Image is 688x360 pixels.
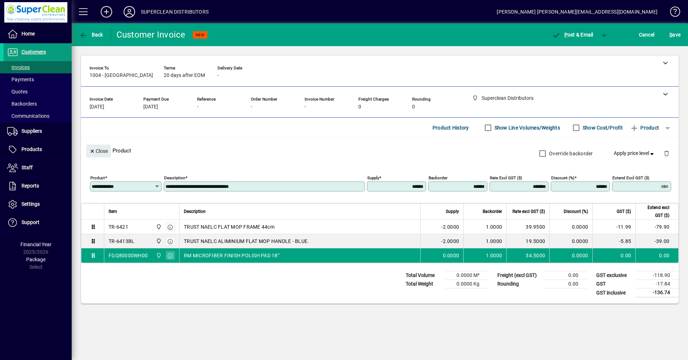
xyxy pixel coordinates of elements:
span: 0.0000 [443,252,459,259]
span: Reports [21,183,39,189]
span: - [305,104,306,110]
td: 0.0000 M³ [445,271,488,280]
app-page-header-button: Close [85,147,113,154]
button: Close [86,145,111,157]
div: Product [81,137,679,164]
span: RM MICROFIBER FINISH POLISH PAD 18" [184,252,279,259]
a: Backorders [4,98,72,110]
mat-label: Product [90,175,105,180]
span: GST ($) [617,208,631,215]
mat-label: Discount (%) [551,175,574,180]
div: FGQ80000WH00 [109,252,148,259]
a: Settings [4,195,72,213]
span: NEW [196,33,205,37]
span: Suppliers [21,128,42,134]
button: Product [626,121,663,134]
span: Home [21,31,35,37]
td: -118.90 [636,271,679,280]
span: 1.0000 [486,252,502,259]
a: Quotes [4,86,72,98]
span: S [669,32,672,38]
td: -39.00 [635,234,678,248]
span: [DATE] [143,104,158,110]
td: 0.00 [635,248,678,263]
span: ave [669,29,680,40]
span: Close [89,145,108,157]
a: Staff [4,159,72,177]
span: Discount (%) [564,208,588,215]
span: Invoices [7,64,30,70]
td: -5.85 [592,234,635,248]
span: P [564,32,568,38]
app-page-header-button: Back [72,28,111,41]
span: Supply [446,208,459,215]
label: Show Cost/Profit [581,124,623,131]
td: -11.99 [592,220,635,234]
span: Package [26,257,46,262]
button: Profile [118,5,141,18]
td: Total Volume [402,271,445,280]
button: Back [77,28,105,41]
td: Rounding [494,280,544,288]
span: Backorder [483,208,502,215]
button: Apply price level [611,147,658,160]
button: Delete [658,145,675,162]
span: Back [79,32,103,38]
a: Suppliers [4,122,72,140]
div: 19.5000 [511,238,545,245]
mat-label: Supply [367,175,379,180]
a: Knowledge Base [665,1,679,25]
span: Product [630,122,659,133]
div: TR-6413BL [109,238,134,245]
mat-label: Rate excl GST ($) [490,175,522,180]
a: Communications [4,110,72,122]
button: Add [95,5,118,18]
span: Item [109,208,117,215]
span: 0 [358,104,361,110]
span: ost & Email [552,32,593,38]
td: GST exclusive [593,271,636,280]
span: 0 [412,104,415,110]
button: Post & Email [548,28,597,41]
span: - [197,104,199,110]
a: Products [4,141,72,159]
span: Quotes [7,89,28,94]
span: Customers [21,49,46,55]
mat-label: Extend excl GST ($) [612,175,649,180]
span: Extend excl GST ($) [640,204,669,219]
span: -2.0000 [441,238,459,245]
a: Support [4,214,72,232]
span: Superclean Distributors [154,252,162,259]
span: Backorders [7,101,37,107]
mat-label: Description [164,175,185,180]
td: 0.0000 [549,234,592,248]
td: GST inclusive [593,288,636,297]
a: Invoices [4,61,72,73]
span: - [218,73,219,78]
span: - [251,104,252,110]
button: Save [668,28,682,41]
td: 0.0000 Kg [445,280,488,288]
mat-label: Backorder [429,175,448,180]
td: -17.84 [636,280,679,288]
span: [DATE] [90,104,104,110]
span: 1004 - [GEOGRAPHIC_DATA] [90,73,153,78]
button: Product History [430,121,472,134]
div: Customer Invoice [116,29,186,40]
span: Cancel [639,29,655,40]
span: Description [184,208,206,215]
span: Settings [21,201,40,207]
span: 1.0000 [486,238,502,245]
button: Cancel [637,28,656,41]
span: Support [21,219,39,225]
span: Staff [21,165,33,170]
span: Rate excl GST ($) [512,208,545,215]
div: [PERSON_NAME] [PERSON_NAME][EMAIL_ADDRESS][DOMAIN_NAME] [497,6,658,18]
span: Communications [7,113,49,119]
span: TRUST NAELC ALIMINIUM FLAT MOP HANDLE - BLUE. [184,238,309,245]
td: 0.00 [592,248,635,263]
td: -79.90 [635,220,678,234]
span: 1.0000 [486,223,502,230]
label: Override backorder [548,150,593,157]
a: Home [4,25,72,43]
